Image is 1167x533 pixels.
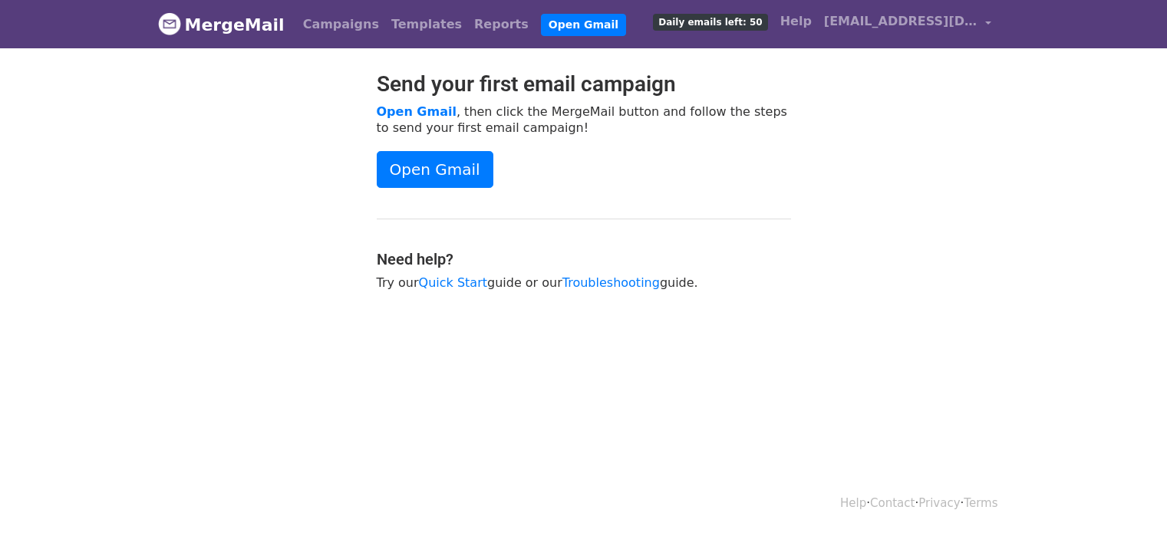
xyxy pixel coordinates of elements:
[468,9,535,40] a: Reports
[647,6,773,37] a: Daily emails left: 50
[377,104,457,119] a: Open Gmail
[377,275,791,291] p: Try our guide or our guide.
[377,250,791,268] h4: Need help?
[297,9,385,40] a: Campaigns
[964,496,997,510] a: Terms
[158,12,181,35] img: MergeMail logo
[870,496,915,510] a: Contact
[377,151,493,188] a: Open Gmail
[419,275,487,290] a: Quick Start
[840,496,866,510] a: Help
[541,14,626,36] a: Open Gmail
[377,104,791,136] p: , then click the MergeMail button and follow the steps to send your first email campaign!
[824,12,977,31] span: [EMAIL_ADDRESS][DOMAIN_NAME]
[653,14,767,31] span: Daily emails left: 50
[918,496,960,510] a: Privacy
[158,8,285,41] a: MergeMail
[774,6,818,37] a: Help
[818,6,997,42] a: [EMAIL_ADDRESS][DOMAIN_NAME]
[562,275,660,290] a: Troubleshooting
[385,9,468,40] a: Templates
[377,71,791,97] h2: Send your first email campaign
